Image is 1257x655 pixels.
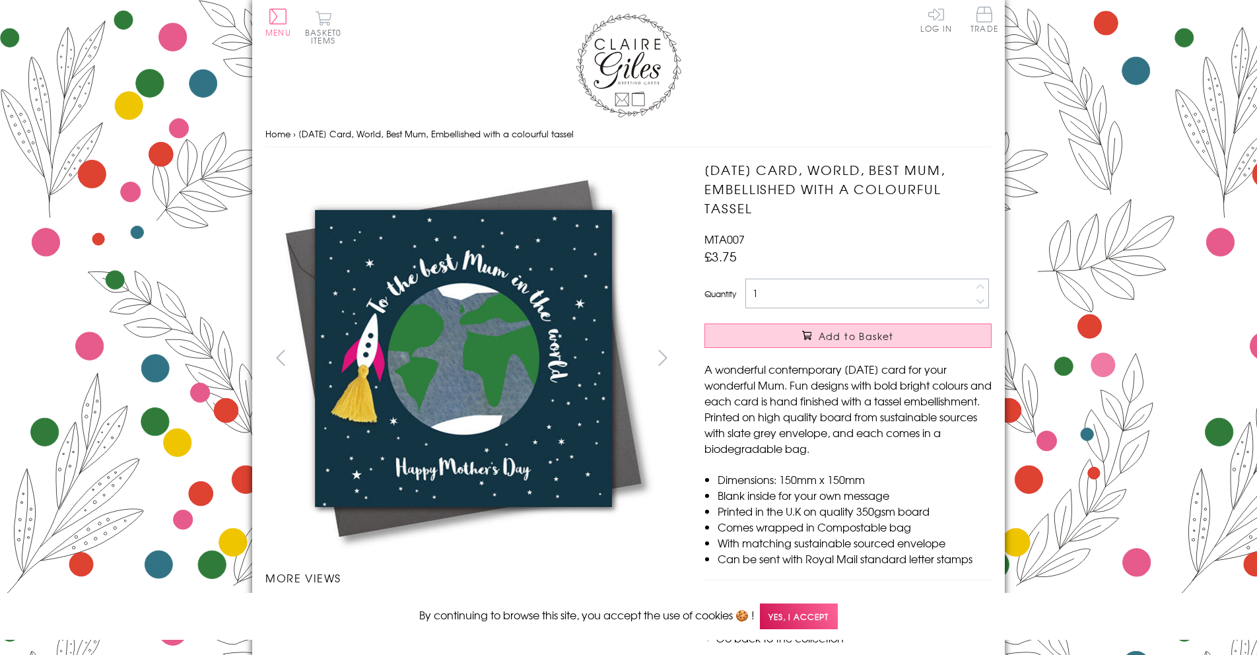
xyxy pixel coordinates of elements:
[970,7,998,35] a: Trade
[704,324,992,348] button: Add to Basket
[265,160,662,557] img: Mother's Day Card, World, Best Mum, Embellished with a colourful tassel
[718,503,992,519] li: Printed in the U.K on quality 350gsm board
[265,26,291,38] span: Menu
[576,13,681,118] img: Claire Giles Greetings Cards
[293,127,296,140] span: ›
[819,329,894,343] span: Add to Basket
[265,9,291,36] button: Menu
[265,343,295,372] button: prev
[311,26,341,46] span: 0 items
[265,127,290,140] a: Home
[718,535,992,551] li: With matching sustainable sourced envelope
[718,471,992,487] li: Dimensions: 150mm x 150mm
[970,7,998,32] span: Trade
[718,487,992,503] li: Blank inside for your own message
[704,361,992,456] p: A wonderful contemporary [DATE] card for your wonderful Mum. Fun designs with bold bright colours...
[704,160,992,217] h1: [DATE] Card, World, Best Mum, Embellished with a colourful tassel
[305,11,341,44] button: Basket0 items
[704,247,737,265] span: £3.75
[678,160,1074,557] img: Mother's Day Card, World, Best Mum, Embellished with a colourful tassel
[920,7,952,32] a: Log In
[760,603,838,629] span: Yes, I accept
[704,231,745,247] span: MTA007
[298,127,574,140] span: [DATE] Card, World, Best Mum, Embellished with a colourful tassel
[265,121,992,148] nav: breadcrumbs
[265,570,678,586] h3: More views
[704,288,736,300] label: Quantity
[718,551,992,567] li: Can be sent with Royal Mail standard letter stamps
[648,343,678,372] button: next
[718,519,992,535] li: Comes wrapped in Compostable bag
